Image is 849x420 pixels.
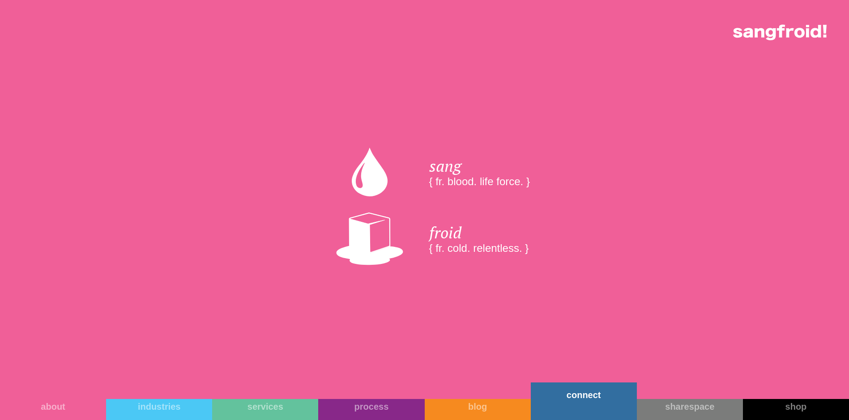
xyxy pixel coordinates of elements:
[106,401,212,412] div: industries
[531,390,637,400] div: connect
[425,399,531,420] a: blog
[106,399,212,420] a: industries
[733,25,827,40] img: logo
[429,242,530,255] div: { fr. cold. relentless. }
[212,401,318,412] div: services
[348,169,374,174] a: privacy policy
[429,223,530,242] div: froid
[637,399,743,420] a: sharespace
[425,401,531,412] div: blog
[352,148,388,196] img: An image of a white blood drop.
[429,175,530,188] div: { fr. blood. life force. }
[336,205,403,272] img: An image of the Sangfroid! ice cube.
[318,401,424,412] div: process
[637,401,743,412] div: sharespace
[743,399,849,420] a: shop
[429,156,530,175] div: sang
[318,399,424,420] a: process
[212,399,318,420] a: services
[743,401,849,412] div: shop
